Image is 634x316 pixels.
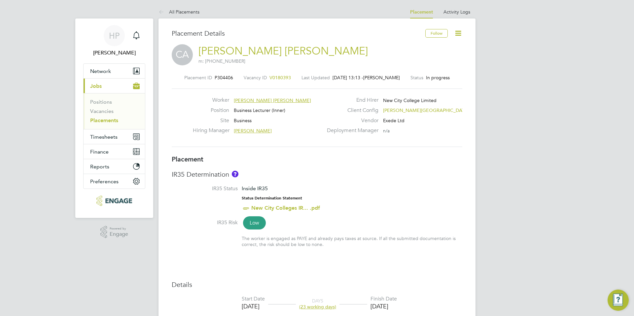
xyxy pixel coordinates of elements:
span: n/a [383,128,390,134]
span: Reports [90,163,109,170]
span: (23 working days) [299,304,336,310]
button: Preferences [84,174,145,189]
span: CA [172,44,193,65]
b: Placement [172,155,203,163]
label: Site [193,117,229,124]
span: V0180393 [269,75,291,81]
a: Powered byEngage [100,226,128,238]
span: Jobs [90,83,102,89]
div: The worker is engaged as PAYE and already pays taxes at source. If all the submitted documentatio... [242,235,462,247]
span: [PERSON_NAME] [234,128,272,134]
label: Client Config [323,107,378,114]
span: [PERSON_NAME][GEOGRAPHIC_DATA] [383,107,469,113]
a: Activity Logs [443,9,470,15]
label: Vendor [323,117,378,124]
button: Network [84,64,145,78]
button: Engage Resource Center [608,290,629,311]
span: [PERSON_NAME] [PERSON_NAME] [234,97,311,103]
div: Start Date [242,296,265,302]
label: Status [410,75,423,81]
h3: Placement Details [172,29,420,38]
strong: Status Determination Statement [242,196,302,200]
a: Placements [90,117,118,123]
div: [DATE] [242,302,265,310]
span: Timesheets [90,134,118,140]
span: Network [90,68,111,74]
button: Finance [84,144,145,159]
span: In progress [426,75,450,81]
a: New City Colleges IR... .pdf [251,205,320,211]
span: Finance [90,149,109,155]
span: Inside IR35 [242,185,268,192]
label: IR35 Status [172,185,238,192]
span: [DATE] 13:13 - [333,75,363,81]
button: Follow [425,29,448,38]
span: Exede Ltd [383,118,405,123]
span: P304406 [215,75,233,81]
div: DAYS [296,298,339,310]
span: HP [109,31,120,40]
a: Go to home page [83,195,145,206]
label: IR35 Risk [172,219,238,226]
button: Timesheets [84,129,145,144]
label: Vacancy ID [244,75,267,81]
label: Placement ID [184,75,212,81]
a: HP[PERSON_NAME] [83,25,145,57]
div: Finish Date [370,296,397,302]
a: Positions [90,99,112,105]
span: Powered by [110,226,128,231]
span: Engage [110,231,128,237]
button: Jobs [84,79,145,93]
button: About IR35 [232,171,238,177]
label: Last Updated [301,75,330,81]
label: Worker [193,97,229,104]
label: End Hirer [323,97,378,104]
a: All Placements [158,9,199,15]
span: Business Lecturer (Inner) [234,107,285,113]
a: Vacancies [90,108,114,114]
span: [PERSON_NAME] [363,75,400,81]
span: New City College Limited [383,97,437,103]
div: [DATE] [370,302,397,310]
span: m: [PHONE_NUMBER] [198,58,245,64]
nav: Main navigation [75,18,153,218]
a: [PERSON_NAME] [PERSON_NAME] [198,45,368,57]
h3: IR35 Determination [172,170,462,179]
label: Position [193,107,229,114]
span: Low [243,216,266,229]
button: Reports [84,159,145,174]
label: Hiring Manager [193,127,229,134]
a: Placement [410,9,433,15]
img: xede-logo-retina.png [96,195,132,206]
span: Preferences [90,178,119,185]
div: Jobs [84,93,145,129]
span: Business [234,118,252,123]
label: Deployment Manager [323,127,378,134]
h3: Details [172,280,462,289]
span: Hannah Pearce [83,49,145,57]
